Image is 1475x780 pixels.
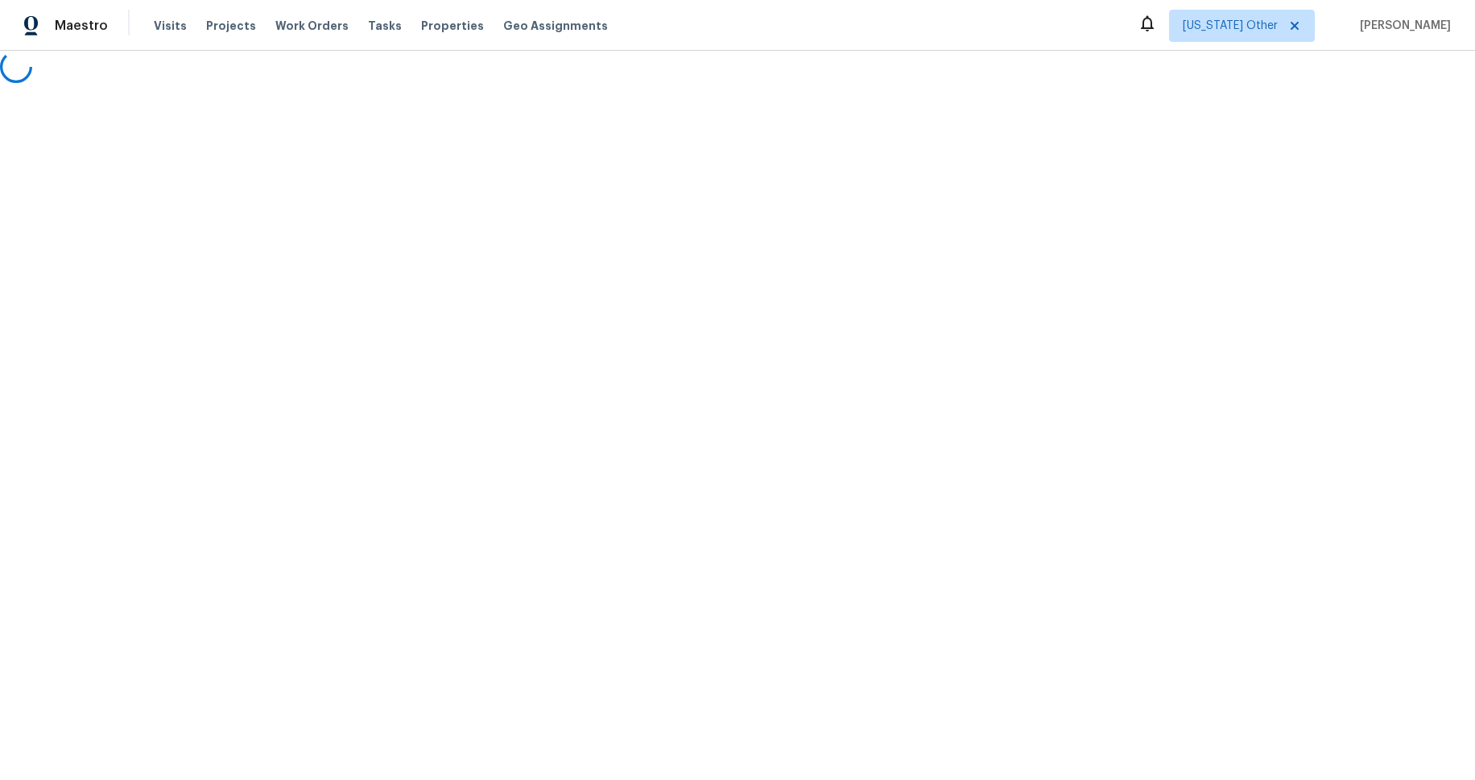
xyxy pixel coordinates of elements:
span: Projects [206,18,256,34]
span: Maestro [55,18,108,34]
span: Tasks [368,20,402,31]
span: Visits [154,18,187,34]
span: [US_STATE] Other [1183,18,1278,34]
span: Properties [421,18,484,34]
span: Work Orders [275,18,349,34]
span: Geo Assignments [503,18,608,34]
span: [PERSON_NAME] [1353,18,1451,34]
